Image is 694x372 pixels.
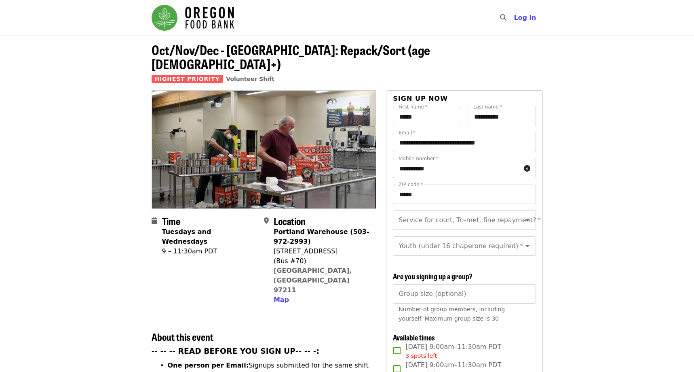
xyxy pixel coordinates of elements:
strong: Tuesdays and Wednesdays [162,228,211,245]
i: circle-info icon [524,165,530,172]
strong: -- -- -- READ BEFORE YOU SIGN UP-- -- -: [152,347,320,355]
div: 9 – 11:30am PDT [162,247,257,256]
span: 3 spots left [405,353,437,359]
img: Oregon Food Bank - Home [152,5,234,31]
span: Highest Priority [152,75,223,83]
span: Location [274,214,306,228]
input: First name [393,107,461,126]
span: Log in [514,14,536,21]
span: Time [162,214,180,228]
label: ZIP code [399,182,423,187]
span: Map [274,296,289,304]
input: Search [511,8,518,28]
label: First name [399,104,428,109]
input: ZIP code [393,185,536,204]
label: Last name [473,104,502,109]
label: Mobile number [399,156,438,161]
input: [object Object] [393,284,536,304]
input: Email [393,133,536,152]
img: Oct/Nov/Dec - Portland: Repack/Sort (age 16+) organized by Oregon Food Bank [152,91,376,208]
span: Are you signing up a group? [393,271,473,281]
strong: One person per Email: [168,361,249,369]
div: [STREET_ADDRESS] [274,247,370,256]
span: Sign up now [393,95,448,102]
i: search icon [500,14,506,21]
strong: Portland Warehouse (503-972-2993) [274,228,369,245]
i: map-marker-alt icon [264,217,269,225]
span: [DATE] 9:00am–11:30am PDT [405,342,501,360]
span: Available times [393,332,435,342]
a: Volunteer Shift [226,76,274,82]
button: Map [274,295,289,305]
i: calendar icon [152,217,157,225]
button: Open [522,240,533,252]
button: Open [522,215,533,226]
button: Log in [507,10,542,26]
a: [GEOGRAPHIC_DATA], [GEOGRAPHIC_DATA] 97211 [274,267,352,294]
input: Mobile number [393,159,520,178]
div: (Bus #70) [274,256,370,266]
span: Oct/Nov/Dec - [GEOGRAPHIC_DATA]: Repack/Sort (age [DEMOGRAPHIC_DATA]+) [152,40,430,73]
label: Email [399,130,416,135]
span: Number of group members, including yourself. Maximum group size is 30 [399,306,505,322]
input: Last name [468,107,536,126]
span: About this event [152,329,213,344]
